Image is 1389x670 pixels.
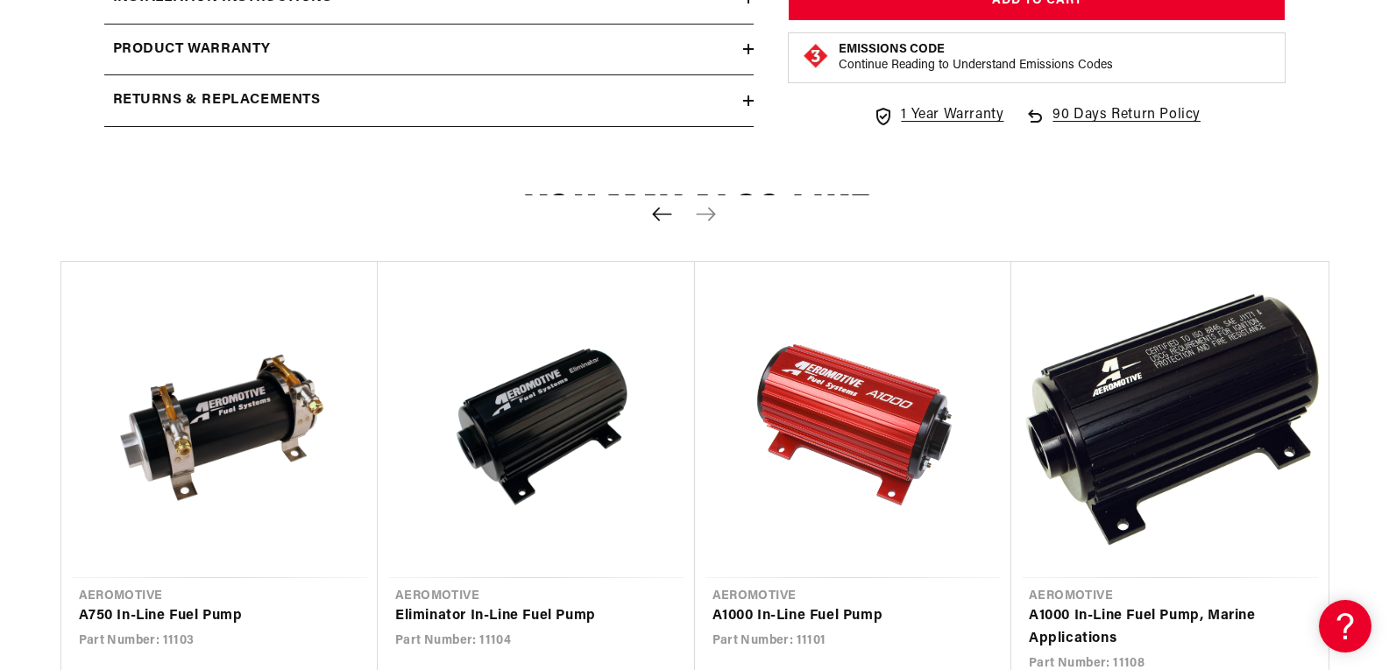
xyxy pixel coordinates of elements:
summary: Returns & replacements [104,75,754,126]
a: 1 Year Warranty [873,104,1003,127]
a: Eliminator In-Line Fuel Pump [395,605,660,628]
strong: Emissions Code [839,43,945,56]
span: 90 Days Return Policy [1052,104,1201,145]
a: A1000 In-Line Fuel Pump [712,605,977,628]
button: Previous slide [643,195,682,234]
h2: Returns & replacements [113,89,321,112]
img: Emissions code [802,42,830,70]
button: Next slide [687,195,726,234]
h2: Product warranty [113,39,272,61]
summary: Product warranty [104,25,754,75]
a: 90 Days Return Policy [1024,104,1201,145]
p: Continue Reading to Understand Emissions Codes [839,58,1113,74]
span: 1 Year Warranty [901,104,1003,127]
a: A750 In-Line Fuel Pump [79,605,344,628]
a: A1000 In-Line Fuel Pump, Marine Applications [1029,605,1293,650]
h2: You may also like [60,194,1329,235]
button: Emissions CodeContinue Reading to Understand Emissions Codes [839,42,1113,74]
